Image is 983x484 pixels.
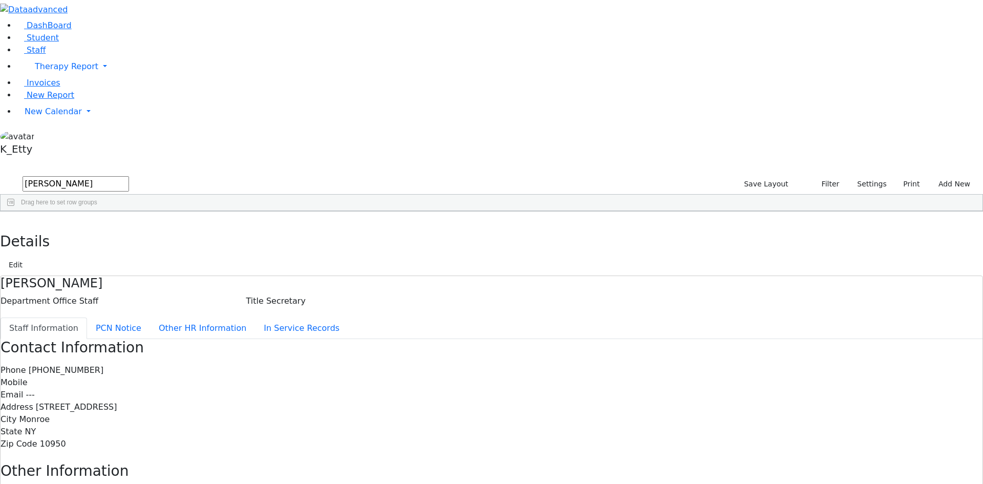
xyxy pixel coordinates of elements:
[23,176,129,192] input: Search
[21,199,97,206] span: Drag here to set row groups
[891,176,925,192] button: Print
[27,78,60,88] span: Invoices
[35,61,98,71] span: Therapy Report
[266,296,306,306] span: Secretary
[1,438,37,450] label: Zip Code
[27,45,46,55] span: Staff
[1,364,26,376] label: Phone
[16,33,59,43] a: Student
[1,389,23,401] label: Email
[16,90,74,100] a: New Report
[36,402,117,412] span: [STREET_ADDRESS]
[16,78,60,88] a: Invoices
[1,318,87,339] button: Staff Information
[27,33,59,43] span: Student
[27,90,74,100] span: New Report
[1,426,22,438] label: State
[1,376,27,389] label: Mobile
[255,318,348,339] button: In Service Records
[25,107,82,116] span: New Calendar
[40,439,66,449] span: 10950
[25,427,36,436] span: NY
[1,401,33,413] label: Address
[1,462,982,480] h3: Other Information
[4,257,27,273] button: Edit
[928,176,975,192] button: Add New
[739,176,793,192] button: Save Layout
[1,295,50,307] label: Department
[150,318,255,339] button: Other HR Information
[87,318,150,339] button: PCN Notice
[16,101,983,122] a: New Calendar
[246,295,264,307] label: Title
[844,176,891,192] button: Settings
[1,339,982,356] h3: Contact Information
[1,276,982,291] h4: [PERSON_NAME]
[808,176,844,192] button: Filter
[16,56,983,77] a: Therapy Report
[16,20,72,30] a: DashBoard
[53,296,98,306] span: Office Staff
[16,45,46,55] a: Staff
[29,365,104,375] span: [PHONE_NUMBER]
[19,414,50,424] span: Monroe
[27,20,72,30] span: DashBoard
[26,390,34,399] span: ---
[1,413,16,426] label: City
